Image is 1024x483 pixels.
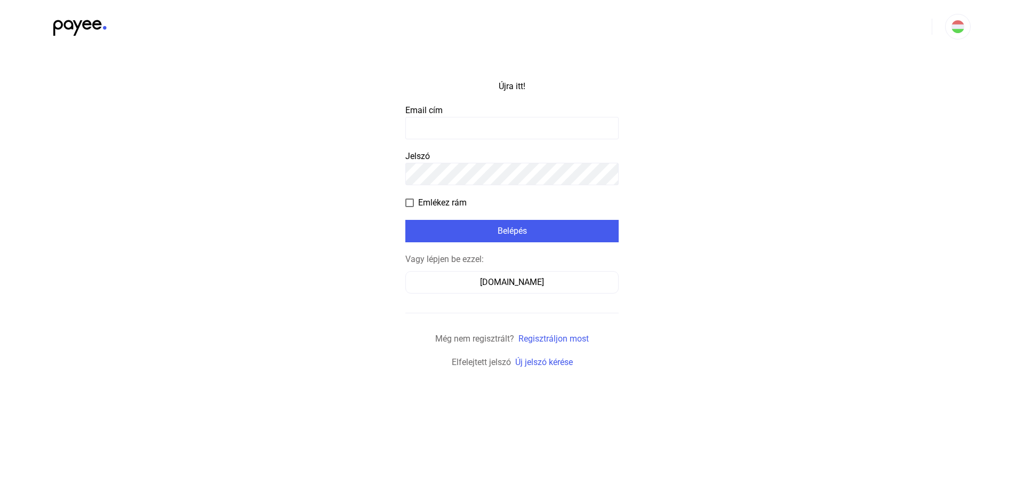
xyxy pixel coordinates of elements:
[405,271,619,294] button: [DOMAIN_NAME]
[452,357,511,367] font: Elfelejtett jelszó
[945,14,971,39] button: HU
[498,226,527,236] font: Belépés
[518,334,589,344] a: Regisztráljon most
[405,277,619,287] a: [DOMAIN_NAME]
[480,277,544,287] font: [DOMAIN_NAME]
[405,105,443,115] font: Email cím
[418,197,467,208] font: Emlékez rám
[951,20,964,33] img: HU
[435,334,514,344] font: Még nem regisztrált?
[405,220,619,242] button: Belépés
[515,357,573,367] a: Új jelszó kérése
[405,151,430,161] font: Jelszó
[405,254,484,264] font: Vagy lépjen be ezzel:
[499,81,525,91] font: Újra itt!
[53,14,107,36] img: black-payee-blue-dot.svg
